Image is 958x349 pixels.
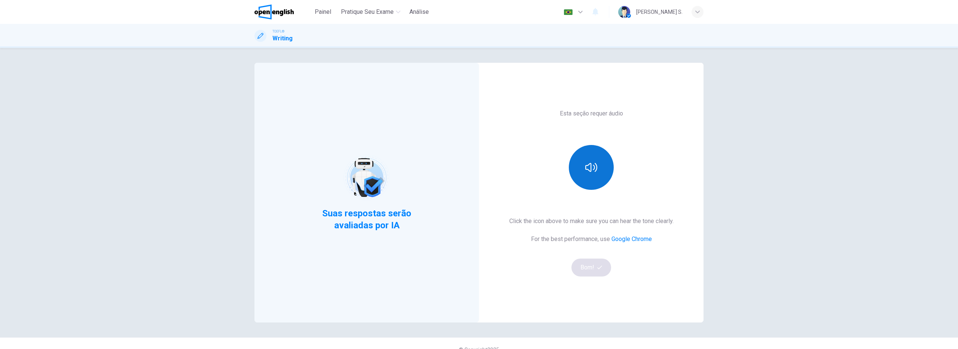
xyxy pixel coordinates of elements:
[254,4,311,19] a: OpenEnglish logo
[341,7,394,16] span: Pratique seu exame
[611,235,652,243] a: Google Chrome
[315,7,331,16] span: Painel
[560,109,623,118] h6: Esta seção requer áudio
[636,7,683,16] div: [PERSON_NAME] S.
[509,217,674,226] h6: Click the icon above to make sure you can hear the tone clearly.
[272,29,284,34] span: TOEFL®
[618,6,630,18] img: Profile picture
[311,5,335,19] button: Painel
[564,9,573,15] img: pt
[338,5,403,19] button: Pratique seu exame
[409,7,429,16] span: Análise
[531,235,652,244] h6: For the best performance, use
[321,207,412,231] span: Suas respostas serão avaliadas por IA
[254,4,294,19] img: OpenEnglish logo
[343,154,390,201] img: robot icon
[406,5,432,19] button: Análise
[272,34,293,43] h1: Writing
